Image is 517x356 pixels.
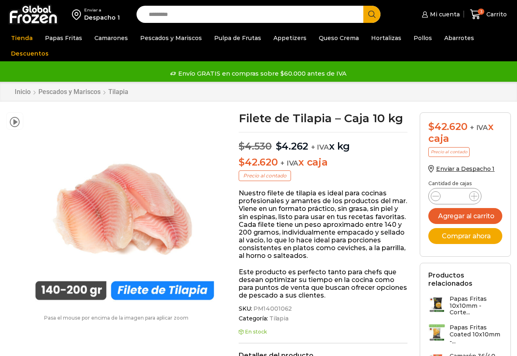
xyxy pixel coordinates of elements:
span: Carrito [484,10,507,18]
a: Hortalizas [367,30,405,46]
nav: Breadcrumb [14,88,129,96]
a: Papas Fritas 10x10mm - Corte... [428,296,502,320]
a: Inicio [14,88,31,96]
bdi: 4.530 [239,140,272,152]
a: Mi cuenta [420,6,460,22]
span: $ [428,121,434,132]
a: Pescados y Mariscos [136,30,206,46]
a: Papas Fritas Coated 10x10mm -... [428,324,502,349]
h3: Papas Fritas 10x10mm - Corte... [450,296,502,316]
img: tilapia-filete [27,112,222,307]
span: 3 [478,9,484,15]
img: address-field-icon.svg [72,7,84,21]
a: Pulpa de Frutas [210,30,265,46]
p: En stock [239,329,407,335]
span: + IVA [470,123,488,132]
span: Categoría: [239,315,407,322]
a: Camarones [90,30,132,46]
a: Pollos [410,30,436,46]
a: Tienda [7,30,37,46]
a: Tilapia [268,315,289,322]
a: Enviar a Despacho 1 [428,165,495,172]
p: Precio al contado [239,170,291,181]
p: Pasa el mouse por encima de la imagen para aplicar zoom [6,315,226,321]
span: PM14001062 [252,305,292,312]
span: + IVA [311,143,329,151]
span: Enviar a Despacho 1 [436,165,495,172]
a: 3 Carrito [468,5,509,24]
a: Abarrotes [440,30,478,46]
a: Queso Crema [315,30,363,46]
span: $ [239,156,245,168]
bdi: 4.262 [276,140,309,152]
p: x caja [239,157,407,168]
bdi: 42.620 [239,156,278,168]
h3: Papas Fritas Coated 10x10mm -... [450,324,502,345]
p: Nuestro filete de tilapia es ideal para cocinas profesionales y amantes de los productos del mar.... [239,189,407,260]
input: Product quantity [447,190,463,202]
a: Descuentos [7,46,53,61]
span: Mi cuenta [428,10,460,18]
span: $ [276,140,282,152]
span: SKU: [239,305,407,312]
bdi: 42.620 [428,121,467,132]
div: Enviar a [84,7,120,13]
div: x caja [428,121,502,145]
div: Despacho 1 [84,13,120,22]
button: Comprar ahora [428,228,502,244]
button: Search button [363,6,380,23]
p: Precio al contado [428,147,470,157]
h2: Productos relacionados [428,271,502,287]
button: Agregar al carrito [428,208,502,224]
span: + IVA [280,159,298,167]
a: Appetizers [269,30,311,46]
a: Pescados y Mariscos [38,88,101,96]
a: Papas Fritas [41,30,86,46]
a: Tilapia [108,88,129,96]
p: Este producto es perfecto tanto para chefs que desean optimizar su tiempo en la cocina como para ... [239,268,407,300]
p: x kg [239,132,407,152]
p: Cantidad de cajas [428,181,502,186]
h1: Filete de Tilapia – Caja 10 kg [239,112,407,124]
span: $ [239,140,245,152]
